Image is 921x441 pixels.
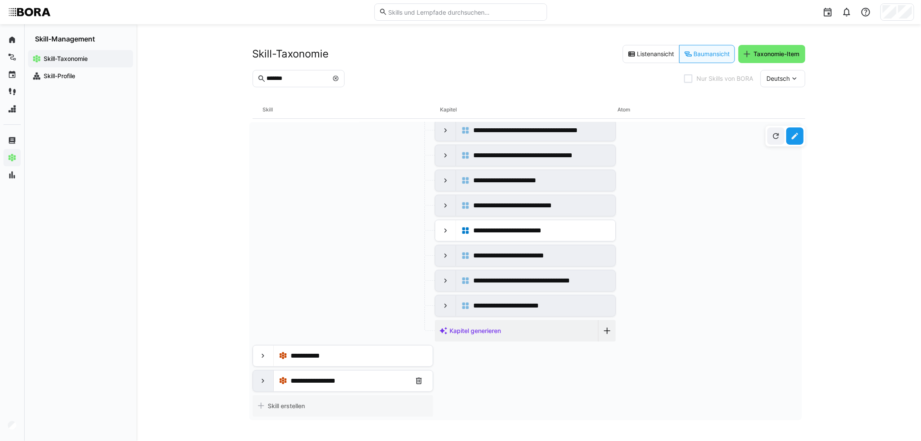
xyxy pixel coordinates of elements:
h2: Skill-Taxonomie [253,48,329,60]
span: Skill erstellen [268,402,305,410]
div: Skill [263,101,440,118]
span: Taxonomie-Item [753,50,801,58]
div: Kapitel [440,101,617,118]
div: Atom [617,101,795,118]
eds-button-option: Baumansicht [679,45,735,63]
span: Deutsch [767,74,790,83]
input: Skills und Lernpfade durchsuchen… [387,8,542,16]
eds-checkbox: Nur Skills von BORA [684,74,753,83]
eds-button-option: Listenansicht [623,45,679,63]
span: Kapitel generieren [449,327,501,335]
button: Taxonomie-Item [738,45,805,63]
